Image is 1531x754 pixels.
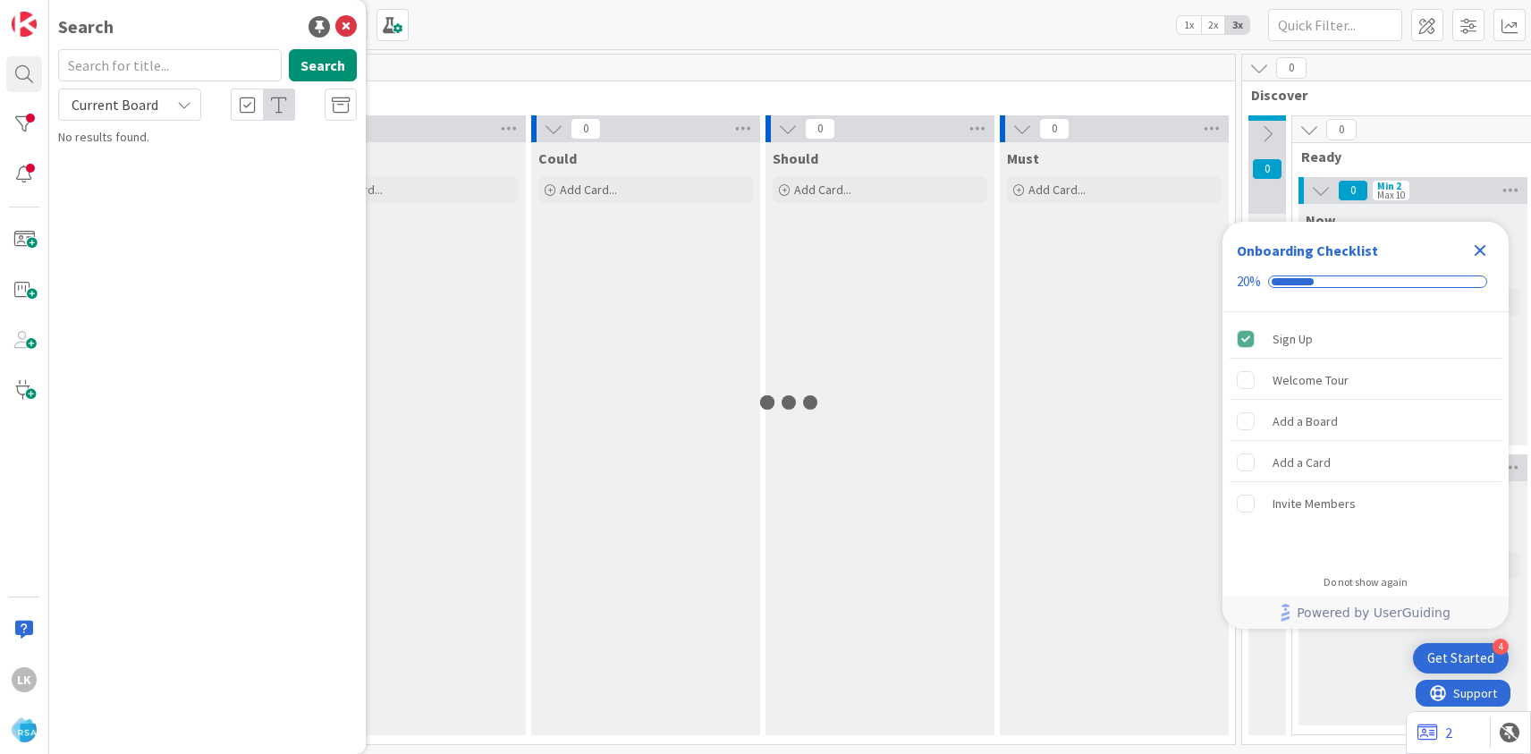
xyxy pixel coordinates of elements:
span: 0 [805,118,835,140]
span: Product Backlog [65,86,1213,104]
span: Could [538,149,577,167]
a: 2 [1417,722,1452,743]
span: Powered by UserGuiding [1297,602,1451,623]
span: Add Card... [1028,182,1086,198]
span: 0 [1252,158,1282,180]
input: Quick Filter... [1268,9,1402,41]
span: 1x [1177,16,1201,34]
span: 0 [1326,119,1357,140]
span: Add Card... [560,182,617,198]
span: 2x [1201,16,1225,34]
div: Min 2 [1377,182,1401,191]
div: Checklist items [1222,312,1509,563]
div: Welcome Tour [1273,369,1349,391]
img: Visit kanbanzone.com [12,12,37,37]
button: Search [289,49,357,81]
div: Do not show again [1324,575,1408,589]
span: 3x [1225,16,1249,34]
div: Add a Card is incomplete. [1230,443,1501,482]
div: Sign Up is complete. [1230,319,1501,359]
span: Must [1007,149,1039,167]
div: Get Started [1427,649,1494,667]
span: Support [38,3,81,24]
span: Ready [1301,148,1511,165]
span: 0 [571,118,601,140]
span: Should [773,149,818,167]
span: Current Board [72,96,158,114]
div: Checklist Container [1222,222,1509,629]
div: No results found. [58,128,357,147]
span: Add Card... [794,182,851,198]
div: Close Checklist [1466,236,1494,265]
div: Sign Up [1273,328,1313,350]
div: Search [58,13,114,40]
a: Powered by UserGuiding [1231,597,1500,629]
img: avatar [12,717,37,742]
div: 4 [1493,639,1509,655]
span: 0 [1039,118,1070,140]
input: Search for title... [58,49,282,81]
div: Invite Members [1273,493,1356,514]
div: Footer [1222,597,1509,629]
div: 20% [1237,274,1261,290]
div: Add a Board [1273,411,1338,432]
div: Invite Members is incomplete. [1230,484,1501,523]
span: Now [1306,211,1335,229]
span: 0 [1338,180,1368,201]
div: Checklist progress: 20% [1237,274,1494,290]
div: Add a Card [1273,452,1331,473]
div: Max 10 [1377,191,1405,199]
div: Onboarding Checklist [1237,240,1378,261]
span: Discover [1251,86,1518,104]
div: Welcome Tour is incomplete. [1230,360,1501,400]
div: Add a Board is incomplete. [1230,402,1501,441]
div: Lk [12,667,37,692]
div: Open Get Started checklist, remaining modules: 4 [1413,643,1509,674]
span: 0 [1276,57,1307,79]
